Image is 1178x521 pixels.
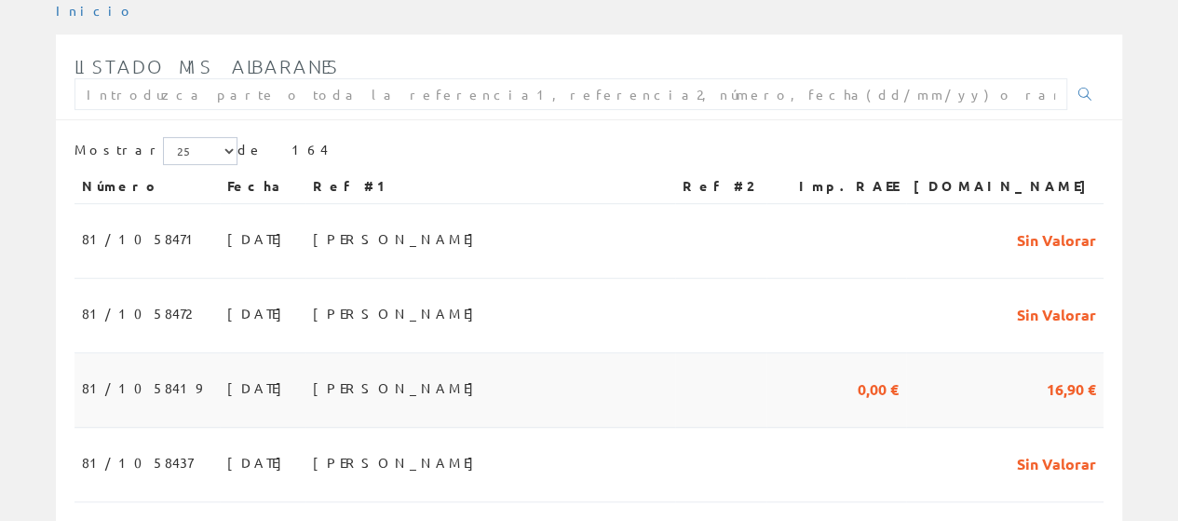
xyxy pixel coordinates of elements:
[56,2,135,19] a: Inicio
[82,223,201,254] span: 81/1058471
[1017,297,1096,329] span: Sin Valorar
[74,170,220,203] th: Número
[1017,223,1096,254] span: Sin Valorar
[227,297,291,329] span: [DATE]
[313,372,483,404] span: [PERSON_NAME]
[82,372,201,404] span: 81/1058419
[858,372,899,404] span: 0,00 €
[74,137,237,165] label: Mostrar
[906,170,1104,203] th: [DOMAIN_NAME]
[1017,446,1096,478] span: Sin Valorar
[74,78,1067,110] input: Introduzca parte o toda la referencia1, referencia2, número, fecha(dd/mm/yy) o rango de fechas(dd...
[766,170,906,203] th: Imp.RAEE
[227,446,291,478] span: [DATE]
[82,297,191,329] span: 81/1058472
[82,446,193,478] span: 81/1058437
[313,446,483,478] span: [PERSON_NAME]
[313,223,483,254] span: [PERSON_NAME]
[220,170,305,203] th: Fecha
[675,170,766,203] th: Ref #2
[1047,372,1096,404] span: 16,90 €
[74,137,1104,170] div: de 164
[227,372,291,404] span: [DATE]
[163,137,237,165] select: Mostrar
[313,297,483,329] span: [PERSON_NAME]
[305,170,675,203] th: Ref #1
[227,223,291,254] span: [DATE]
[74,55,340,77] span: Listado mis albaranes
